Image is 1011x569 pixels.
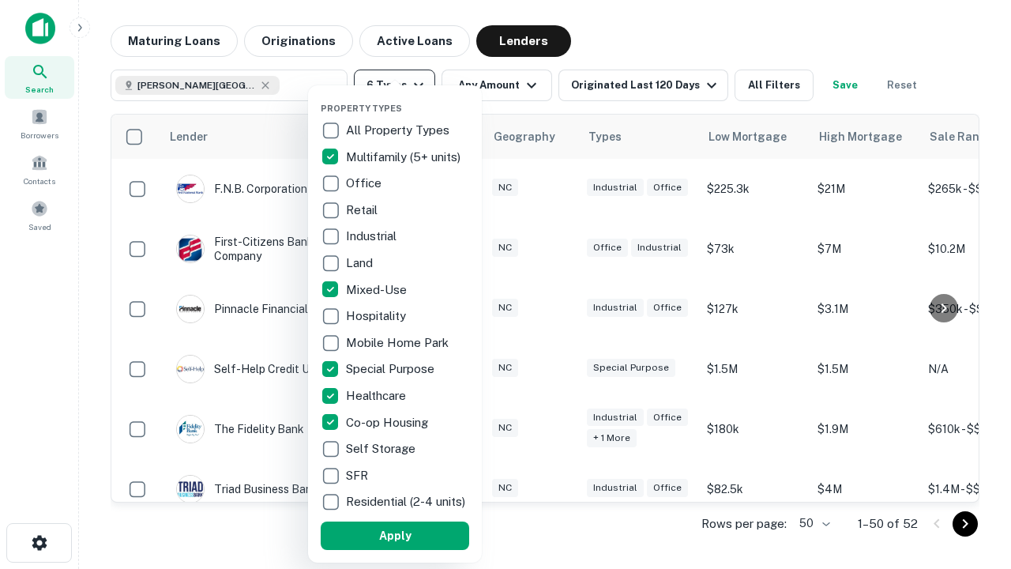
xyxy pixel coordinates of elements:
p: Multifamily (5+ units) [346,148,464,167]
p: Mixed-Use [346,281,410,300]
p: SFR [346,466,371,485]
p: Office [346,174,385,193]
p: Industrial [346,227,400,246]
span: Property Types [321,104,402,113]
p: Co-op Housing [346,413,431,432]
p: Healthcare [346,386,409,405]
p: Mobile Home Park [346,333,452,352]
p: Self Storage [346,439,419,458]
p: Hospitality [346,307,409,326]
p: Retail [346,201,381,220]
iframe: Chat Widget [932,392,1011,468]
p: Special Purpose [346,360,438,379]
p: Land [346,254,376,273]
p: Residential (2-4 units) [346,492,468,511]
p: All Property Types [346,121,453,140]
button: Apply [321,522,469,550]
